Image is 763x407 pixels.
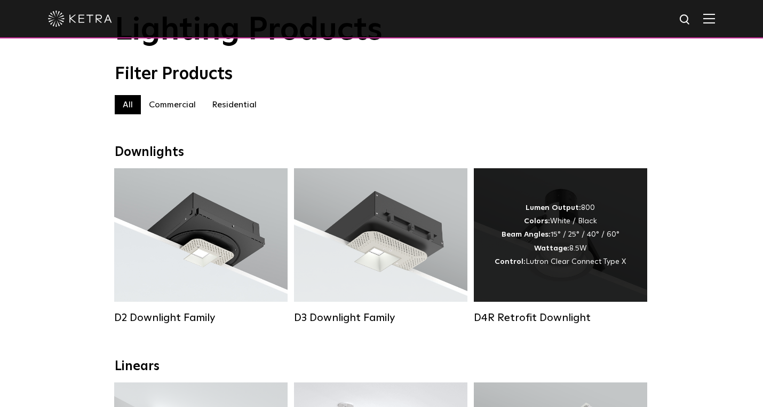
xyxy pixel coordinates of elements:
[703,13,715,24] img: Hamburger%20Nav.svg
[141,95,204,114] label: Commercial
[115,95,141,114] label: All
[115,145,648,160] div: Downlights
[495,258,526,265] strong: Control:
[294,311,467,324] div: D3 Downlight Family
[204,95,265,114] label: Residential
[474,168,647,323] a: D4R Retrofit Downlight Lumen Output:800Colors:White / BlackBeam Angles:15° / 25° / 40° / 60°Watta...
[502,231,551,238] strong: Beam Angles:
[48,11,112,27] img: ketra-logo-2019-white
[679,13,692,27] img: search icon
[114,168,288,323] a: D2 Downlight Family Lumen Output:1200Colors:White / Black / Gloss Black / Silver / Bronze / Silve...
[534,245,569,252] strong: Wattage:
[526,258,626,265] span: Lutron Clear Connect Type X
[115,64,648,84] div: Filter Products
[526,204,581,212] strong: Lumen Output:
[115,359,648,374] div: Linears
[474,311,647,324] div: D4R Retrofit Downlight
[294,168,467,323] a: D3 Downlight Family Lumen Output:700 / 900 / 1100Colors:White / Black / Silver / Bronze / Paintab...
[495,201,626,269] div: 800 White / Black 15° / 25° / 40° / 60° 8.5W
[114,311,288,324] div: D2 Downlight Family
[524,217,550,225] strong: Colors:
